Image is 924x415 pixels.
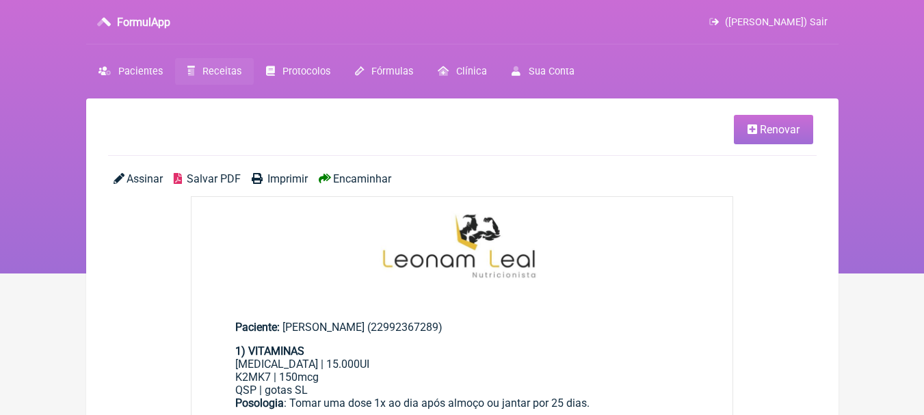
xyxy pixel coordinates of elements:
[319,172,391,185] a: Encaminhar
[118,66,163,77] span: Pacientes
[117,16,170,29] h3: FormulApp
[425,58,499,85] a: Clínica
[235,384,689,397] div: QSP | gotas SL
[127,172,163,185] span: Assinar
[333,172,391,185] span: Encaminhar
[760,123,800,136] span: Renovar
[235,345,304,358] strong: 1) VITAMINAS
[235,371,689,384] div: K2MK7 | 150mcg
[235,321,280,334] span: Paciente:
[235,358,689,371] div: [MEDICAL_DATA] | 15.000UI
[254,58,343,85] a: Protocolos
[499,58,586,85] a: Sua Conta
[174,172,241,185] a: Salvar PDF
[267,172,308,185] span: Imprimir
[529,66,575,77] span: Sua Conta
[282,66,330,77] span: Protocolos
[114,172,163,185] a: Assinar
[175,58,254,85] a: Receitas
[725,16,828,28] span: ([PERSON_NAME]) Sair
[235,321,689,334] div: [PERSON_NAME] (22992367289)
[456,66,487,77] span: Clínica
[343,58,425,85] a: Fórmulas
[709,16,827,28] a: ([PERSON_NAME]) Sair
[235,397,689,411] div: : Tomar uma dose 1x ao dia após almoço ou jantar por 25 dias.ㅤ
[86,58,175,85] a: Pacientes
[252,172,308,185] a: Imprimir
[371,66,413,77] span: Fórmulas
[187,172,241,185] span: Salvar PDF
[235,397,284,410] strong: Posologia
[202,66,241,77] span: Receitas
[734,115,813,144] a: Renovar
[192,197,733,296] img: 9k=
